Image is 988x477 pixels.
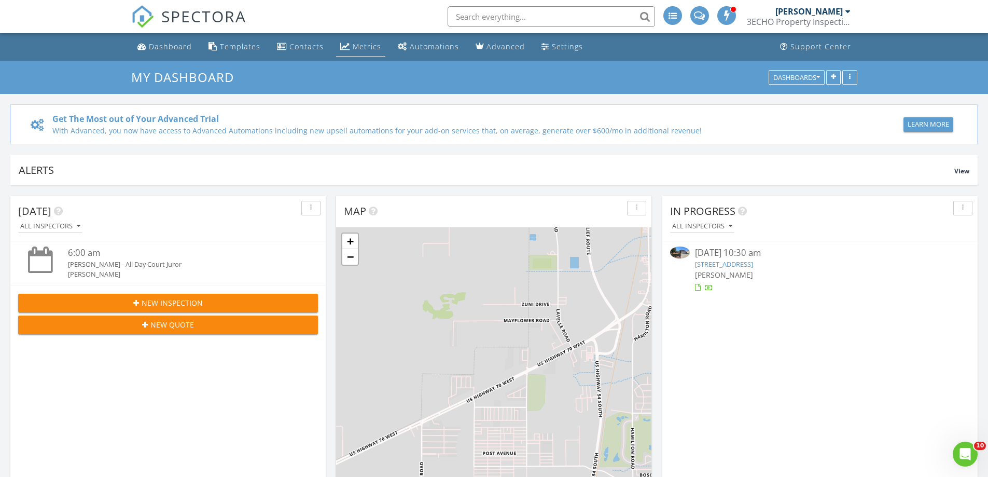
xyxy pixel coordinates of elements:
div: Alerts [19,163,954,177]
span: SPECTORA [161,5,246,27]
a: Metrics [336,37,385,57]
a: SPECTORA [131,14,246,36]
button: Dashboards [769,70,825,85]
div: [PERSON_NAME] - All Day Court Juror [68,260,293,269]
div: Automations [410,42,459,51]
span: [DATE] [18,204,51,218]
div: Support Center [790,42,851,51]
a: [STREET_ADDRESS] [695,260,753,269]
span: In Progress [670,204,735,218]
a: Automations (Basic) [394,37,463,57]
div: [PERSON_NAME] [68,269,293,279]
button: Learn More [903,117,953,132]
div: 3ECHO Property Inspections [747,17,851,27]
button: All Inspectors [18,220,82,234]
div: Dashboards [773,74,820,81]
img: The Best Home Inspection Software - Spectora [131,5,154,28]
a: My Dashboard [131,69,243,86]
span: New Inspection [142,297,203,308]
button: New Quote [18,316,318,334]
span: New Quote [150,319,194,330]
a: Support Center [776,37,855,57]
div: [DATE] 10:30 am [695,247,945,260]
a: Templates [204,37,265,57]
a: Zoom out [342,249,358,265]
span: [PERSON_NAME] [695,270,753,280]
a: Zoom in [342,234,358,249]
input: Search everything... [448,6,655,27]
div: Learn More [908,119,949,130]
div: Settings [552,42,583,51]
button: New Inspection [18,294,318,312]
a: Advanced [471,37,529,57]
img: 9348409%2Freports%2F0ac61330-dced-490f-83d9-dc0460835535%2Fcover_photos%2FPMGPabdul5FelgUPOOQY%2F... [670,247,690,258]
div: Dashboard [149,42,192,51]
a: [DATE] 10:30 am [STREET_ADDRESS] [PERSON_NAME] [670,247,970,293]
div: 6:00 am [68,247,293,260]
div: Advanced [486,42,525,51]
a: Dashboard [133,37,196,57]
a: Settings [537,37,587,57]
span: Map [344,204,366,218]
div: Metrics [353,42,381,51]
div: Templates [220,42,260,51]
span: View [954,167,969,175]
div: All Inspectors [672,223,732,230]
div: With Advanced, you now have access to Advanced Automations including new upsell automations for y... [52,125,806,136]
iframe: Intercom live chat [953,442,978,467]
a: Contacts [273,37,328,57]
button: All Inspectors [670,220,734,234]
span: 10 [974,442,986,450]
div: Get The Most out of Your Advanced Trial [52,113,806,125]
div: All Inspectors [20,223,80,230]
div: Contacts [289,42,324,51]
div: [PERSON_NAME] [775,6,843,17]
